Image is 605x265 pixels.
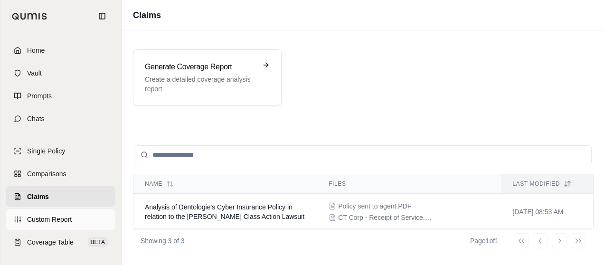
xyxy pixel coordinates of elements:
[470,236,499,246] div: Page 1 of 1
[133,9,161,22] h1: Claims
[6,163,115,184] a: Comparisons
[6,209,115,230] a: Custom Report
[27,215,72,224] span: Custom Report
[145,75,256,94] p: Create a detailed coverage analysis report
[141,236,185,246] p: Showing 3 of 3
[145,203,304,220] span: Analysis of Dentologie's Cyber Insurance Policy in relation to the Melissa Kite Class Action Lawsuit
[6,63,115,84] a: Vault
[27,68,42,78] span: Vault
[6,186,115,207] a: Claims
[6,85,115,106] a: Prompts
[27,46,45,55] span: Home
[501,194,593,230] td: [DATE] 08:53 AM
[6,40,115,61] a: Home
[27,169,66,179] span: Comparisons
[6,141,115,161] a: Single Policy
[27,237,74,247] span: Coverage Table
[338,213,433,222] span: CT Corp - Receipt of Service.PDF
[27,146,65,156] span: Single Policy
[95,9,110,24] button: Collapse sidebar
[317,174,501,194] th: Files
[27,192,49,201] span: Claims
[145,180,306,188] div: Name
[338,201,411,211] span: Policy sent to agent.PDF
[27,114,45,123] span: Chats
[512,180,582,188] div: Last modified
[145,61,256,73] h3: Generate Coverage Report
[27,91,52,101] span: Prompts
[12,13,47,20] img: Qumis Logo
[88,237,108,247] span: BETA
[6,232,115,253] a: Coverage TableBETA
[6,108,115,129] a: Chats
